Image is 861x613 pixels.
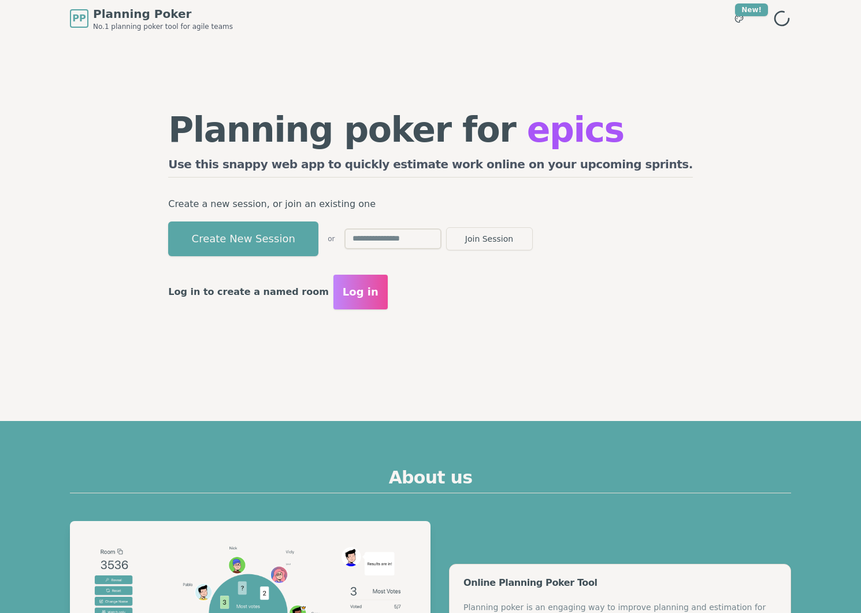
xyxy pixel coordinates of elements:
[93,22,233,31] span: No.1 planning poker tool for agile teams
[72,12,86,25] span: PP
[446,227,533,250] button: Join Session
[168,196,693,212] p: Create a new session, or join an existing one
[343,284,378,300] span: Log in
[70,6,233,31] a: PPPlanning PokerNo.1 planning poker tool for agile teams
[735,3,768,16] div: New!
[70,467,791,493] h2: About us
[168,221,318,256] button: Create New Session
[527,109,624,150] span: epics
[93,6,233,22] span: Planning Poker
[333,275,388,309] button: Log in
[168,284,329,300] p: Log in to create a named room
[463,578,777,588] div: Online Planning Poker Tool
[328,234,335,243] span: or
[168,156,693,178] h2: Use this snappy web app to quickly estimate work online on your upcoming sprints.
[168,112,693,147] h1: Planning poker for
[729,8,749,29] button: New!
